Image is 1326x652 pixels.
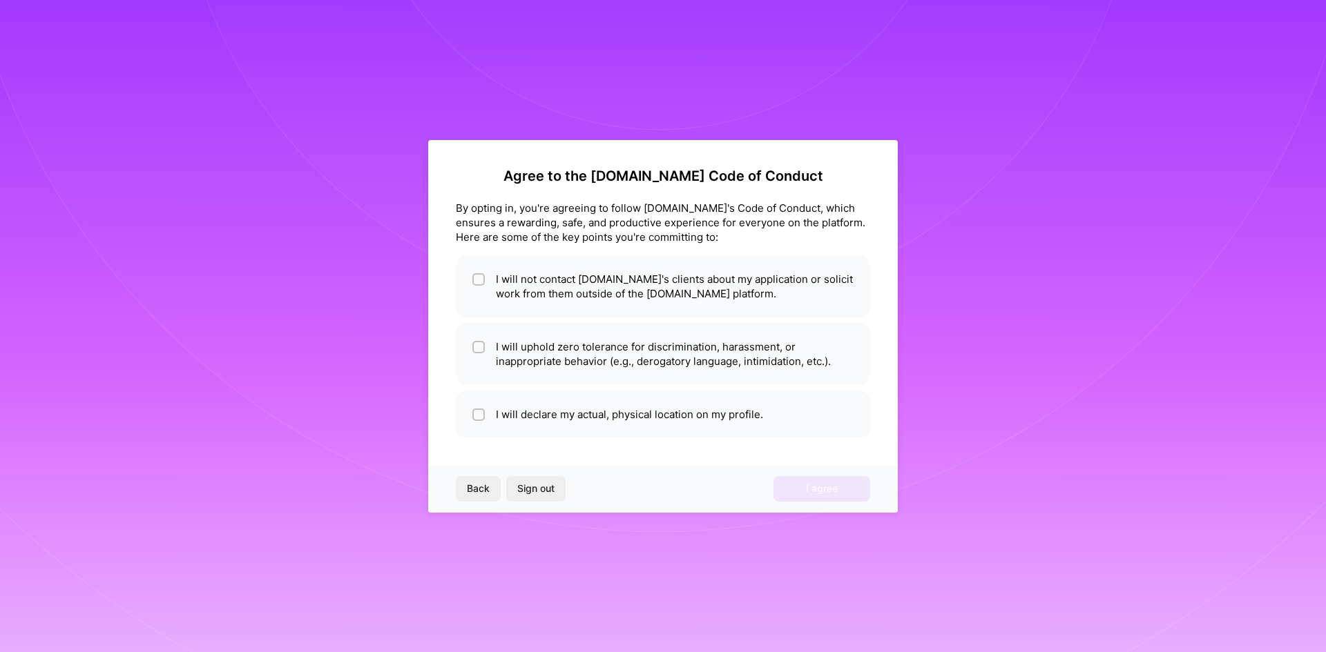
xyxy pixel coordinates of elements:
h2: Agree to the [DOMAIN_NAME] Code of Conduct [456,168,870,184]
span: Back [467,482,490,495]
button: Sign out [506,476,566,501]
li: I will not contact [DOMAIN_NAME]'s clients about my application or solicit work from them outside... [456,255,870,317]
div: By opting in, you're agreeing to follow [DOMAIN_NAME]'s Code of Conduct, which ensures a rewardin... [456,201,870,244]
li: I will uphold zero tolerance for discrimination, harassment, or inappropriate behavior (e.g., der... [456,323,870,385]
button: Back [456,476,501,501]
span: Sign out [517,482,555,495]
li: I will declare my actual, physical location on my profile. [456,391,870,438]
